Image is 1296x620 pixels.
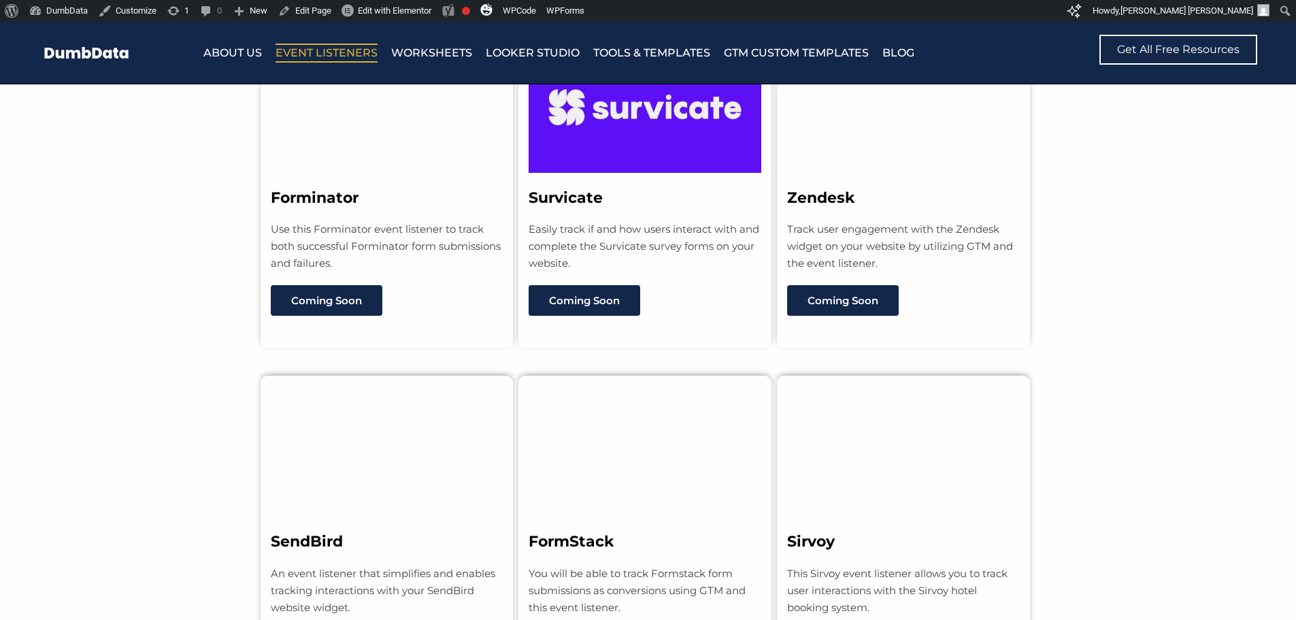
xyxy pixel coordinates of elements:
[787,189,1020,208] h3: Zendesk
[271,285,382,316] a: Coming Soon
[1099,35,1257,65] a: Get All Free Resources
[271,221,503,272] p: Use this Forminator event listener to track both successful Forminator form submissions and failu...
[203,44,1011,63] nav: Menu
[203,44,262,63] a: About Us
[808,295,878,306] span: Coming Soon
[882,44,914,63] a: Blog
[462,7,470,15] div: Focus keyphrase not set
[529,189,761,208] h3: Survicate
[787,566,1020,616] p: This Sirvoy event listener allows you to track user interactions with the Sirvoy hotel booking sy...
[276,44,378,63] a: Event Listeners
[787,532,1020,552] h3: Sirvoy
[271,566,503,616] p: An event listener that simplifies and enables tracking interactions with your SendBird website wi...
[1120,5,1253,16] span: [PERSON_NAME] [PERSON_NAME]
[1117,44,1240,55] span: Get All Free Resources
[391,44,472,63] a: Worksheets
[271,532,503,552] h3: SendBird
[529,532,761,552] h3: FormStack
[529,221,761,272] p: Easily track if and how users interact with and complete the Survicate survey forms on your website.
[593,44,710,63] a: Tools & Templates
[358,5,431,16] span: Edit with Elementor
[529,285,640,316] a: Coming Soon
[549,295,620,306] span: Coming Soon
[486,44,580,63] a: Looker Studio
[787,285,899,316] a: Coming Soon
[291,295,362,306] span: Coming Soon
[724,44,869,63] a: GTM Custom Templates
[480,3,493,16] img: svg+xml;base64,PHN2ZyB4bWxucz0iaHR0cDovL3d3dy53My5vcmcvMjAwMC9zdmciIHZpZXdCb3g9IjAgMCAzMiAzMiI+PG...
[529,566,761,616] p: You will be able to track Formstack form submissions as conversions using GTM and this event list...
[271,189,503,208] h3: Forminator
[787,221,1020,272] p: Track user engagement with the Zendesk widget on your website by utilizing GTM and the event list...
